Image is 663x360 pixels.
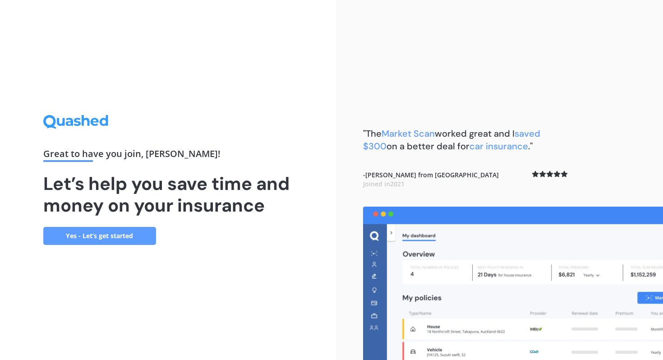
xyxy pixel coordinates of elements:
[43,149,293,162] div: Great to have you join , [PERSON_NAME] !
[382,128,435,139] span: Market Scan
[363,128,540,152] span: saved $300
[43,227,156,245] a: Yes - Let’s get started
[363,207,663,360] img: dashboard.webp
[43,173,293,216] h1: Let’s help you save time and money on your insurance
[470,140,528,152] span: car insurance
[363,128,540,152] b: "The worked great and I on a better deal for ."
[363,171,499,188] b: - [PERSON_NAME] from [GEOGRAPHIC_DATA]
[363,180,405,188] span: Joined in 2021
